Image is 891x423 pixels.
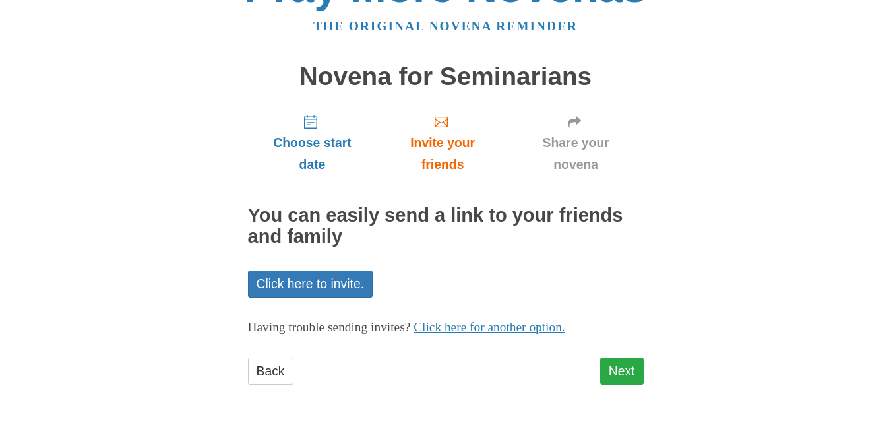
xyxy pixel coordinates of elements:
a: Next [600,358,644,385]
a: Click here to invite. [248,271,373,298]
h2: You can easily send a link to your friends and family [248,205,644,247]
a: The original novena reminder [313,19,578,33]
span: Share your novena [522,132,630,176]
h1: Novena for Seminarians [248,63,644,91]
a: Click here for another option. [414,320,565,334]
a: Choose start date [248,104,377,182]
a: Back [248,358,293,385]
span: Having trouble sending invites? [248,320,411,334]
span: Choose start date [261,132,364,176]
a: Invite your friends [377,104,508,182]
a: Share your novena [508,104,644,182]
span: Invite your friends [390,132,495,176]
